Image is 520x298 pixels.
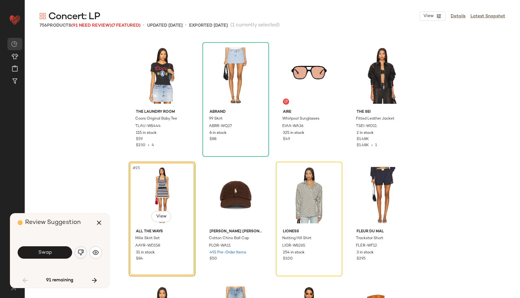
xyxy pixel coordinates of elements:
img: PLOR-WA11_V1.jpg [205,164,267,226]
span: 254 in stock [283,250,305,256]
span: (7 Featured) [111,23,141,28]
button: View [420,11,446,21]
p: updated [DATE] [147,22,183,29]
span: • [185,22,187,29]
span: (1 currently selected) [230,22,280,29]
span: LIONESS [283,229,335,234]
span: $1.48K [357,143,369,147]
span: • [145,143,152,147]
span: 325 in stock [283,130,304,136]
span: Milie Skirt Set [135,236,160,241]
span: Abrand [210,109,262,115]
img: svg%3e [93,249,99,256]
span: Trackstar Short [356,236,383,241]
span: AIRE [283,109,335,115]
img: svg%3e [11,41,17,47]
span: Whirlpool Sunglasses [282,116,319,122]
img: AAYR-WD158_V1.jpg [131,164,193,226]
span: • [369,143,375,147]
img: LIOR-WS265_V1.jpg [278,164,340,226]
img: svg%3e [40,13,46,19]
span: AAYR-WD158 [135,243,160,249]
img: heart_red.DM2ytmEG.svg [9,14,21,26]
span: $88 [210,137,216,142]
span: 2 in stock [357,130,374,136]
img: FLER-WF12_V1.jpg [352,164,414,226]
span: fleur du mal [357,229,409,234]
img: TSEI-WO11_V1.jpg [352,44,414,107]
span: 99 Skirt [209,116,223,122]
span: 6 in stock [210,130,227,136]
span: 1 [375,143,377,147]
span: Notting Hill Shirt [282,236,311,241]
img: EIAA-WA36_V1.jpg [278,44,340,107]
span: TLAU-WS444 [135,124,161,129]
p: Exported [DATE] [189,22,228,29]
span: [PERSON_NAME] [PERSON_NAME] [210,229,262,234]
a: Latest Snapshot [470,13,505,20]
span: View [156,214,166,219]
span: Coors Original Baby Tee [135,116,177,122]
img: svg%3e [7,286,19,291]
a: Details [451,13,466,20]
span: FLER-WF12 [356,243,377,249]
span: PLOR-WA11 [209,243,231,249]
span: (91 Need Review) [71,23,111,28]
span: 492 Pre-Order Items [210,250,246,256]
span: 3 in stock [357,250,374,256]
span: TSEI-WO11 [356,124,377,129]
span: LIOR-WS265 [282,243,305,249]
span: $295 [357,256,366,262]
span: View [423,14,434,19]
span: $50 [210,256,217,262]
img: svg%3e [78,249,84,256]
span: The Laundry Room [136,109,188,115]
span: $100 [283,256,293,262]
span: 756 [40,23,47,28]
span: 91 remaining [46,278,73,283]
span: Swap [38,250,52,256]
img: ABRR-WQ27_V1.jpg [205,44,267,107]
span: 115 in stock [136,130,157,136]
div: Products [40,22,141,29]
span: 4 [152,143,154,147]
span: #25 [132,165,141,171]
img: TLAU-WS444_V1.jpg [131,44,193,107]
span: • [143,22,145,29]
span: $59 [136,137,143,142]
button: View [151,211,171,222]
span: Cotton Chino Ball Cap [209,236,249,241]
span: $49 [283,137,290,142]
button: Swap [18,246,72,259]
span: Concert: LP [48,11,100,23]
span: ABRR-WQ27 [209,124,232,129]
span: The Sei [357,109,409,115]
span: Fitted Leather Jacket [356,116,394,122]
span: $230 [136,143,145,147]
span: $1.48K [357,137,369,142]
span: Review Suggestion [25,219,81,226]
span: EIAA-WA36 [282,124,303,129]
img: svg%3e [284,100,288,103]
